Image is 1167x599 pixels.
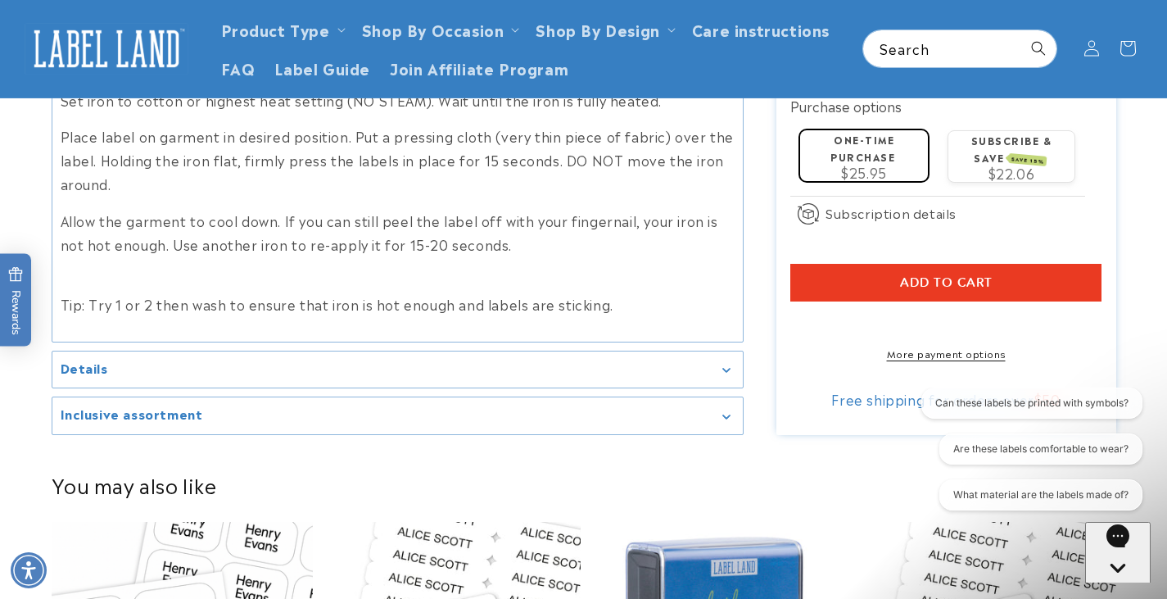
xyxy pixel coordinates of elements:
summary: Shop By Occasion [352,10,527,48]
a: Label Guide [265,48,380,87]
button: Add to cart [790,264,1101,302]
span: Add to cart [900,275,993,290]
span: Join Affiliate Program [390,58,568,77]
div: Free shipping for orders over [790,391,1101,407]
a: Care instructions [682,10,839,48]
a: Label Land [19,17,195,80]
iframe: Gorgias live chat messenger [1085,522,1151,583]
summary: Details [52,352,743,388]
summary: Product Type [211,10,352,48]
span: Shop By Occasion [362,20,504,39]
h2: Details [61,360,108,376]
a: Shop By Design [536,18,659,40]
button: Search [1020,30,1056,66]
p: Tip: Try 1 or 2 then wash to ensure that iron is hot enough and labels are sticking. [61,269,735,316]
a: Join Affiliate Program [380,48,578,87]
span: SAVE 15% [1009,153,1047,166]
span: Rewards [8,266,24,334]
h2: Inclusive assortment [61,406,203,422]
span: $22.06 [988,163,1035,183]
h2: You may also like [52,472,1116,497]
summary: Inclusive assortment [52,397,743,434]
p: Allow the garment to cool down. If you can still peel the label off with your fingernail, your ir... [61,209,735,256]
label: Purchase options [790,96,902,116]
span: Label Guide [274,58,370,77]
div: Accessibility Menu [11,552,47,588]
label: One-time purchase [830,132,895,164]
span: Subscription details [825,203,957,223]
iframe: Gorgias live chat conversation starters [910,388,1151,525]
p: Set iron to cotton or highest heat setting (NO STEAM). Wait until the iron is fully heated. [61,88,735,112]
span: FAQ [221,58,256,77]
a: More payment options [790,346,1101,361]
label: Subscribe & save [971,133,1052,165]
p: Place label on garment in desired position. Put a pressing cloth (very thin piece of fabric) over... [61,125,735,195]
a: Product Type [221,18,330,40]
img: Label Land [25,23,188,74]
span: $25.95 [841,162,887,182]
span: Care instructions [692,20,830,39]
a: FAQ [211,48,265,87]
summary: Shop By Design [526,10,681,48]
